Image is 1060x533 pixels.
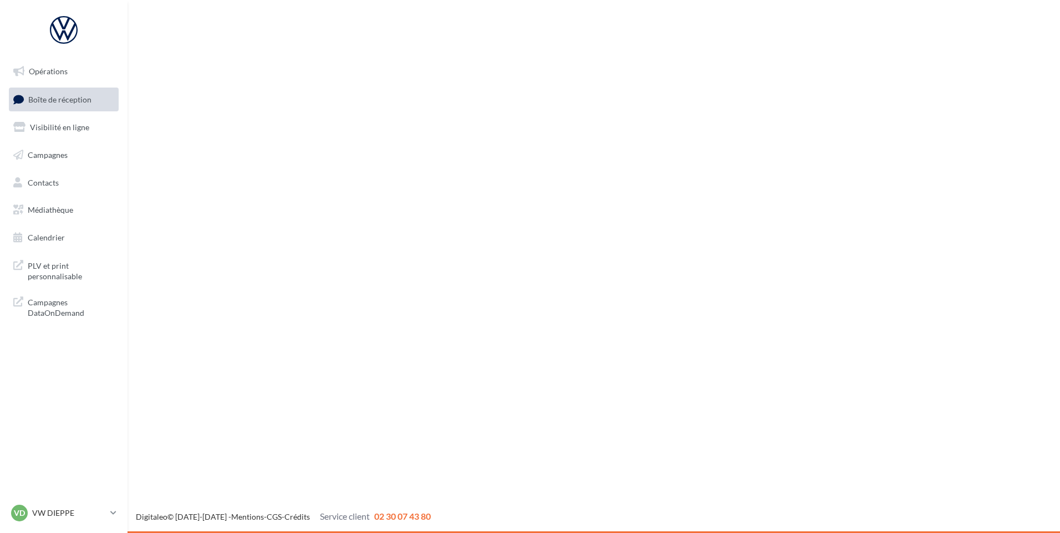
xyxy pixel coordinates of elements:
a: Contacts [7,171,121,194]
a: Visibilité en ligne [7,116,121,139]
span: VD [14,508,25,519]
span: © [DATE]-[DATE] - - - [136,512,431,521]
a: Campagnes [7,143,121,167]
span: Campagnes [28,150,68,160]
span: Campagnes DataOnDemand [28,295,114,319]
span: Calendrier [28,233,65,242]
span: Contacts [28,177,59,187]
span: Visibilité en ligne [30,122,89,132]
span: Médiathèque [28,205,73,214]
span: Opérations [29,66,68,76]
span: PLV et print personnalisable [28,258,114,282]
a: Mentions [231,512,264,521]
p: VW DIEPPE [32,508,106,519]
a: Médiathèque [7,198,121,222]
a: VD VW DIEPPE [9,503,119,524]
a: Digitaleo [136,512,167,521]
span: Service client [320,511,370,521]
span: Boîte de réception [28,94,91,104]
a: Crédits [284,512,310,521]
a: PLV et print personnalisable [7,254,121,286]
a: Campagnes DataOnDemand [7,290,121,323]
a: Boîte de réception [7,88,121,111]
span: 02 30 07 43 80 [374,511,431,521]
a: CGS [267,512,282,521]
a: Opérations [7,60,121,83]
a: Calendrier [7,226,121,249]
